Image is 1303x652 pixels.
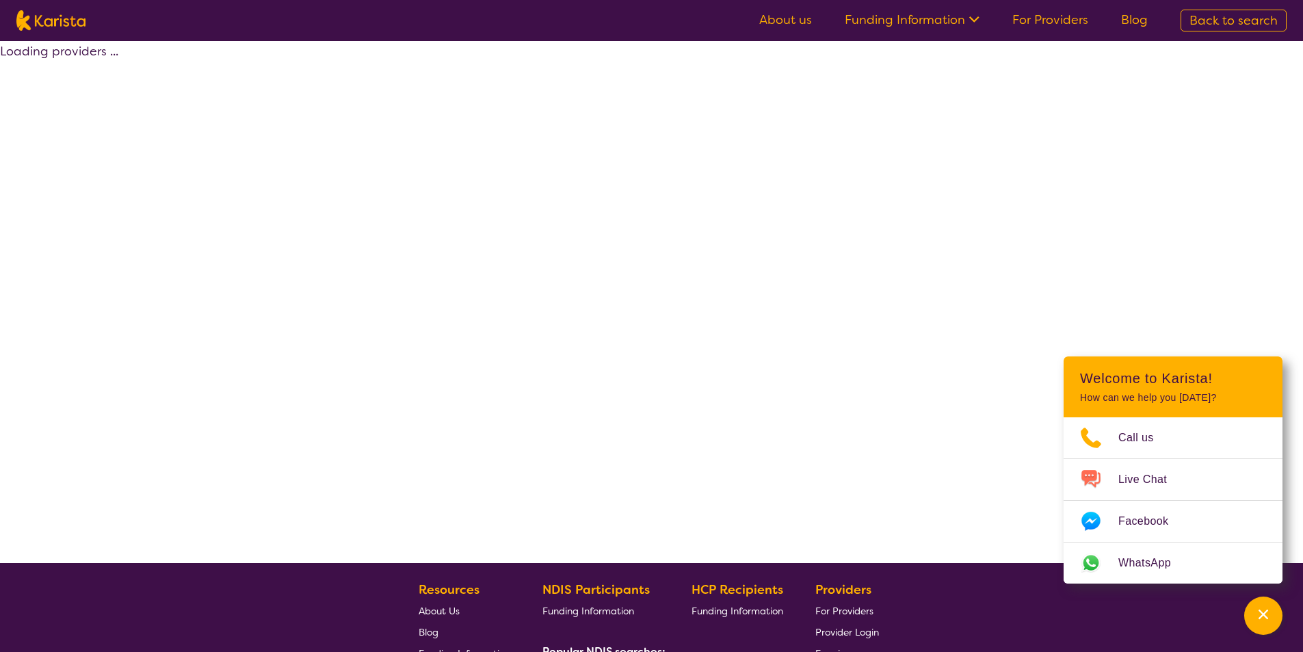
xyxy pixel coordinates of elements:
[1012,12,1088,28] a: For Providers
[1064,543,1282,584] a: Web link opens in a new tab.
[1118,511,1185,532] span: Facebook
[419,626,438,638] span: Blog
[1080,392,1266,404] p: How can we help you [DATE]?
[692,582,783,598] b: HCP Recipients
[815,626,879,638] span: Provider Login
[815,600,879,621] a: For Providers
[419,605,460,617] span: About Us
[1118,553,1187,573] span: WhatsApp
[542,600,660,621] a: Funding Information
[1118,428,1170,448] span: Call us
[1181,10,1287,31] a: Back to search
[692,600,783,621] a: Funding Information
[1080,370,1266,387] h2: Welcome to Karista!
[542,605,634,617] span: Funding Information
[542,582,650,598] b: NDIS Participants
[1244,597,1282,635] button: Channel Menu
[1189,12,1278,29] span: Back to search
[419,621,510,642] a: Blog
[419,582,479,598] b: Resources
[1118,469,1183,490] span: Live Chat
[845,12,979,28] a: Funding Information
[815,605,873,617] span: For Providers
[1064,417,1282,584] ul: Choose channel
[16,10,85,31] img: Karista logo
[815,621,879,642] a: Provider Login
[419,600,510,621] a: About Us
[815,582,871,598] b: Providers
[1064,356,1282,584] div: Channel Menu
[759,12,812,28] a: About us
[1121,12,1148,28] a: Blog
[692,605,783,617] span: Funding Information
